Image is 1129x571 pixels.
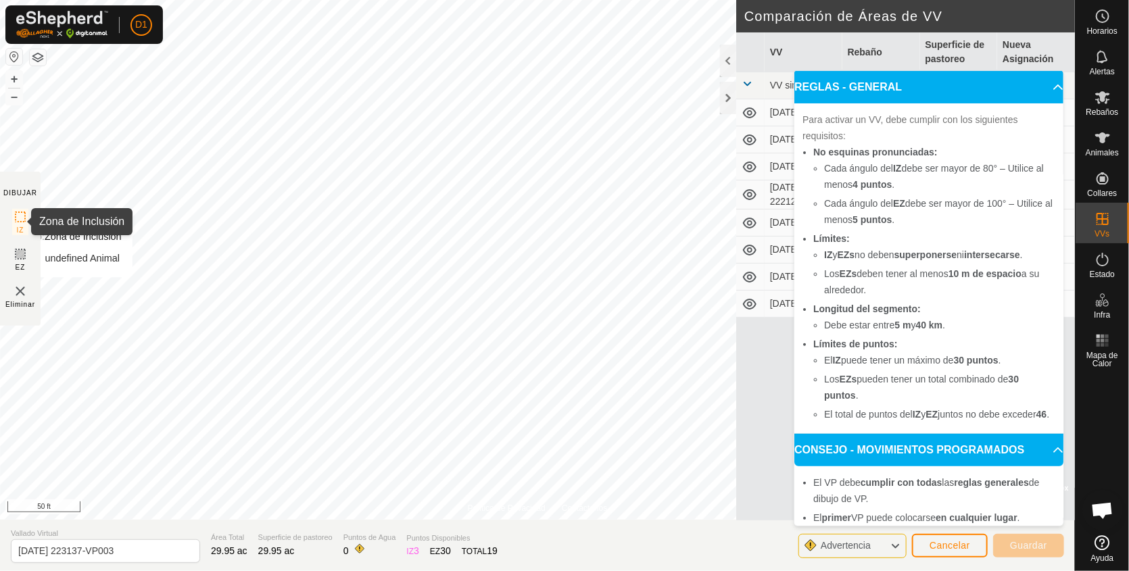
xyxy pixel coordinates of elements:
td: [DATE] 124647 [765,126,842,153]
div: TOTAL [462,544,498,558]
b: EZ [926,409,938,420]
div: Chat abierto [1082,490,1123,530]
button: Guardar [993,534,1064,557]
b: IZ [832,355,840,366]
span: REGLAS - GENERAL [794,79,902,95]
b: IZ [824,249,832,260]
b: superponerse [894,249,957,260]
button: Restablecer Mapa [6,49,22,65]
span: Advertencia [821,540,871,551]
span: Superficie de pastoreo [258,532,333,543]
b: Longitud del segmento: [813,303,921,314]
span: EZ [16,262,26,272]
a: Ayuda [1076,530,1129,568]
div: DIBUJAR [3,188,37,198]
b: 4 puntos [852,179,892,190]
b: 40 km [915,320,942,330]
span: Área Total [211,532,247,543]
span: VV sin recinto [770,80,828,91]
b: primer [821,512,851,523]
span: 19 [487,545,498,556]
a: Política de Privacidad [468,502,546,514]
b: EZs [840,374,857,384]
span: Cancelar [930,540,970,551]
span: Estado [1090,270,1115,278]
td: [DATE] 224330 [765,237,842,264]
p-accordion-header: REGLAS - GENERAL [794,71,1063,103]
button: – [6,89,22,105]
span: Infra [1094,311,1110,319]
h2: Comparación de Áreas de VV [744,8,1075,24]
li: y no deben ni . [824,247,1055,263]
b: 30 puntos [953,355,998,366]
span: 0 [343,545,349,556]
div: undefined Animal [24,250,122,266]
a: Contáctenos [562,502,607,514]
span: Mapa de Calor [1079,351,1126,368]
span: Alertas [1090,68,1115,76]
li: Debe estar entre y . [824,317,1055,333]
span: Rebaños [1086,108,1118,116]
li: Cada ángulo del debe ser mayor de 100° – Utilice al menos . [824,195,1055,228]
div: EZ [430,544,451,558]
b: Límites de puntos: [813,339,897,349]
td: [DATE] 222709 [765,209,842,237]
b: reglas generales [954,477,1029,488]
b: No esquinas pronunciadas: [813,147,938,157]
p-accordion-header: CONSEJO - MOVIMIENTOS PROGRAMADOS [794,434,1063,466]
b: 5 puntos [852,214,892,225]
th: VV [765,32,842,72]
span: Ayuda [1091,554,1114,562]
span: IZ [17,225,24,235]
li: El total de puntos del y juntos no debe exceder . [824,406,1055,422]
th: Nueva Asignación [997,32,1075,72]
span: Animales [1086,149,1119,157]
th: Superficie de pastoreo [920,32,998,72]
img: Logo Gallagher [16,11,108,39]
td: [DATE] 235236 [765,99,842,126]
div: Zona de Inclusión [24,228,122,245]
b: 5 m [894,320,911,330]
span: VVs [1095,230,1109,238]
td: [DATE] 225122 [765,264,842,291]
b: EZ [893,198,905,209]
span: 3 [414,545,419,556]
span: CONSEJO - MOVIMIENTOS PROGRAMADOS [794,442,1024,458]
span: 29.95 ac [211,545,247,556]
span: Horarios [1087,27,1118,35]
b: EZs [837,249,855,260]
p-accordion-content: REGLAS - GENERAL [794,103,1063,433]
div: IZ [406,544,418,558]
span: Vallado Virtual [11,528,200,539]
b: Límites: [813,233,850,244]
span: D1 [135,18,147,32]
li: Los deben tener al menos a su alrededor. [824,266,1055,298]
b: 46 [1036,409,1047,420]
b: intersecarse [964,249,1020,260]
td: [DATE] 225315 [765,291,842,318]
td: [DATE] 222122-VP001 [765,180,842,209]
b: EZs [840,268,857,279]
span: Guardar [1010,540,1047,551]
button: + [6,71,22,87]
button: Cancelar [912,534,988,557]
span: 30 [440,545,451,556]
span: 29.95 ac [258,545,295,556]
b: en cualquier lugar [936,512,1017,523]
li: El VP puede colocarse . [813,510,1055,526]
span: Puntos Disponibles [406,532,498,544]
b: 10 m de espacio [948,268,1022,279]
th: Rebaño [842,32,920,72]
span: Collares [1087,189,1117,197]
b: IZ [893,163,901,174]
b: cumplir con todas [861,477,942,488]
span: Para activar un VV, debe cumplir con los siguientes requisitos: [802,114,1018,141]
td: [DATE] 222122 [765,153,842,180]
li: Los pueden tener un total combinado de . [824,371,1055,403]
b: IZ [913,409,921,420]
span: Puntos de Agua [343,532,396,543]
img: VV [12,283,28,299]
li: El VP debe las de dibujo de VP. [813,474,1055,507]
li: El puede tener un máximo de . [824,352,1055,368]
button: Capas del Mapa [30,49,46,66]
